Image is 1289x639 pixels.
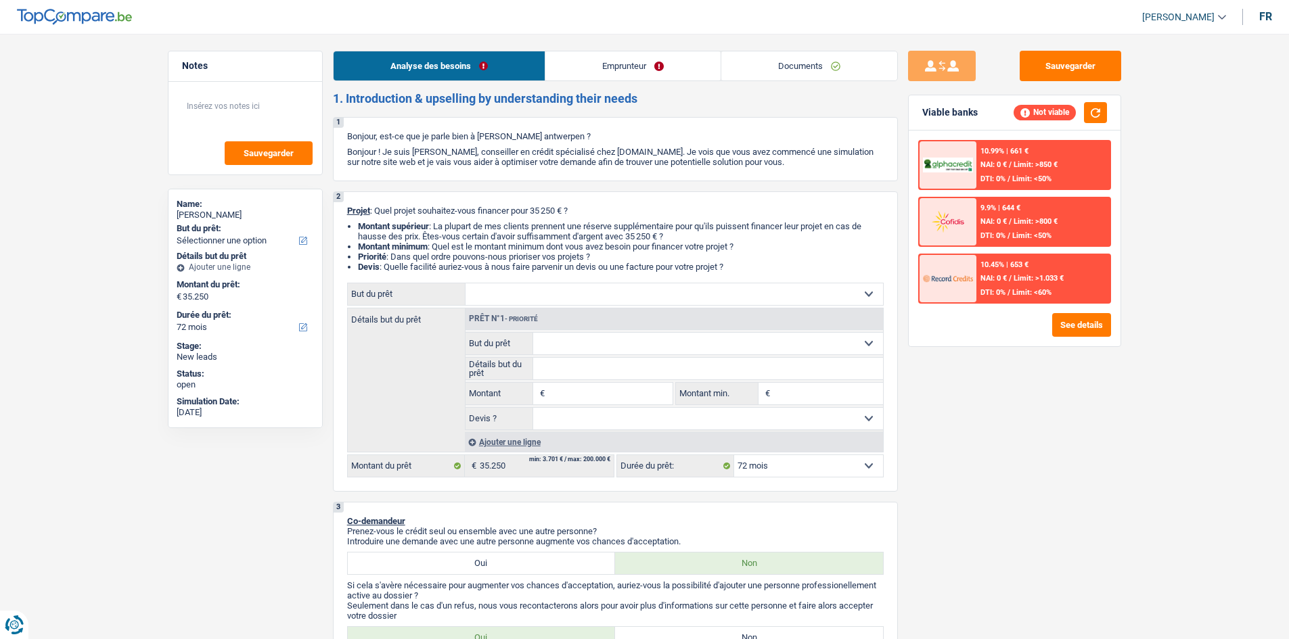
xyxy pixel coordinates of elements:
div: 10.45% | 653 € [980,260,1028,269]
div: fr [1259,10,1272,23]
label: Montant du prêt: [177,279,311,290]
label: Détails but du prêt [348,308,465,324]
p: Bonjour, est-ce que je parle bien à [PERSON_NAME] antwerpen ? [347,131,884,141]
label: Oui [348,552,616,574]
span: / [1009,274,1012,283]
div: min: 3.701 € / max: 200.000 € [529,456,610,463]
div: Simulation Date: [177,396,314,407]
label: But du prêt [348,283,466,305]
button: Sauvegarder [1020,51,1121,81]
span: Limit: <60% [1012,288,1051,297]
span: DTI: 0% [980,288,1005,297]
p: Introduire une demande avec une autre personne augmente vos chances d'acceptation. [347,536,884,546]
label: Non [615,552,883,574]
span: € [465,455,480,477]
div: Ajouter une ligne [177,262,314,272]
span: Limit: >850 € [1014,160,1058,169]
li: : Dans quel ordre pouvons-nous prioriser vos projets ? [358,252,884,262]
span: Devis [358,262,380,272]
div: 2 [334,192,344,202]
label: Montant du prêt [348,455,465,477]
span: € [177,291,181,302]
div: [PERSON_NAME] [177,210,314,220]
div: 9.9% | 644 € [980,204,1020,212]
div: open [177,379,314,390]
div: Stage: [177,341,314,352]
span: NAI: 0 € [980,160,1007,169]
img: Record Credits [923,266,973,291]
a: [PERSON_NAME] [1131,6,1226,28]
div: New leads [177,352,314,362]
strong: Montant minimum [358,241,428,252]
span: Projet [347,206,370,216]
button: Sauvegarder [225,141,313,165]
span: [PERSON_NAME] [1142,11,1215,23]
img: Cofidis [923,209,973,234]
div: Not viable [1014,105,1076,120]
button: See details [1052,313,1111,337]
span: € [533,383,548,404]
span: Limit: >800 € [1014,217,1058,226]
li: : Quel est le montant minimum dont vous avez besoin pour financer votre projet ? [358,241,884,252]
span: Limit: <50% [1012,174,1051,183]
span: Sauvegarder [244,149,294,158]
div: 10.99% | 661 € [980,147,1028,156]
img: AlphaCredit [923,158,973,173]
li: : La plupart de mes clients prennent une réserve supplémentaire pour qu'ils puissent financer leu... [358,221,884,241]
label: Durée du prêt: [617,455,734,477]
div: Prêt n°1 [466,314,541,323]
h2: 1. Introduction & upselling by understanding their needs [333,91,898,106]
span: / [1009,160,1012,169]
label: Montant min. [676,383,759,404]
p: Prenez-vous le crédit seul ou ensemble avec une autre personne? [347,526,884,536]
span: / [1008,174,1010,183]
p: Bonjour ! Je suis [PERSON_NAME], conseiller en crédit spécialisé chez [DOMAIN_NAME]. Je vois que ... [347,147,884,167]
label: Devis ? [466,408,534,429]
a: Emprunteur [545,51,721,80]
span: / [1009,217,1012,226]
label: Détails but du prêt [466,358,534,379]
span: Co-demandeur [347,516,405,526]
label: But du prêt: [177,223,311,234]
span: NAI: 0 € [980,274,1007,283]
span: Limit: <50% [1012,231,1051,240]
strong: Montant supérieur [358,221,429,231]
img: TopCompare Logo [17,9,132,25]
label: Durée du prêt: [177,310,311,321]
div: Détails but du prêt [177,251,314,262]
p: : Quel projet souhaitez-vous financer pour 35 250 € ? [347,206,884,216]
span: Limit: >1.033 € [1014,274,1064,283]
label: But du prêt [466,333,534,354]
div: Viable banks [922,107,978,118]
h5: Notes [182,60,309,72]
div: Status: [177,369,314,379]
a: Analyse des besoins [334,51,545,80]
span: DTI: 0% [980,174,1005,183]
span: / [1008,231,1010,240]
span: € [759,383,773,404]
div: [DATE] [177,407,314,418]
p: Seulement dans le cas d'un refus, nous vous recontacterons alors pour avoir plus d'informations s... [347,600,884,621]
div: Name: [177,199,314,210]
div: Ajouter une ligne [465,432,883,452]
span: / [1008,288,1010,297]
span: NAI: 0 € [980,217,1007,226]
a: Documents [721,51,897,80]
strong: Priorité [358,252,386,262]
label: Montant [466,383,534,404]
div: 3 [334,502,344,513]
p: Si cela s'avère nécessaire pour augmenter vos chances d'acceptation, auriez-vous la possibilité d... [347,580,884,600]
div: 1 [334,118,344,128]
span: DTI: 0% [980,231,1005,240]
li: : Quelle facilité auriez-vous à nous faire parvenir un devis ou une facture pour votre projet ? [358,262,884,272]
span: - Priorité [505,315,538,323]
